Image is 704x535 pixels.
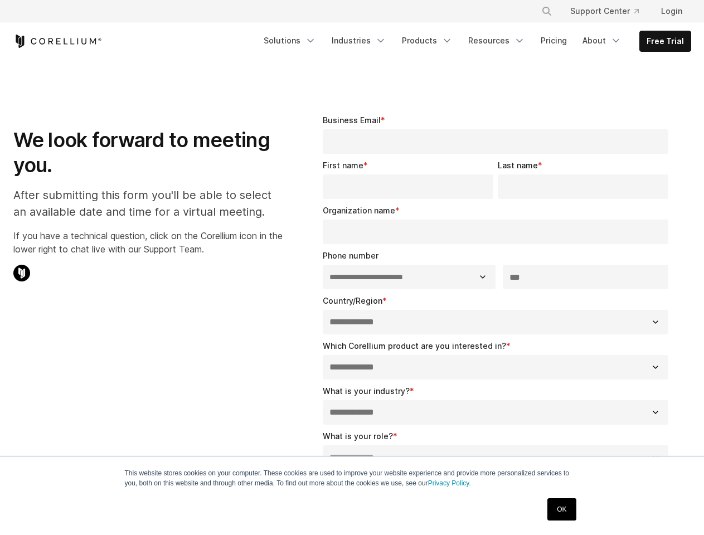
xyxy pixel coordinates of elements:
a: Support Center [561,1,648,21]
div: Navigation Menu [528,1,691,21]
span: Country/Region [323,296,382,305]
span: Phone number [323,251,378,260]
p: If you have a technical question, click on the Corellium icon in the lower right to chat live wit... [13,229,283,256]
a: Pricing [534,31,574,51]
span: Which Corellium product are you interested in? [323,341,506,351]
h1: We look forward to meeting you. [13,128,283,178]
img: Corellium Chat Icon [13,265,30,281]
span: Organization name [323,206,395,215]
div: Navigation Menu [257,31,691,52]
a: Products [395,31,459,51]
span: What is your role? [323,431,393,441]
a: OK [547,498,576,521]
p: This website stores cookies on your computer. These cookies are used to improve your website expe... [125,468,580,488]
a: Industries [325,31,393,51]
a: Login [652,1,691,21]
span: First name [323,160,363,170]
a: Privacy Policy. [428,479,471,487]
a: Free Trial [640,31,691,51]
a: Corellium Home [13,35,102,48]
p: After submitting this form you'll be able to select an available date and time for a virtual meet... [13,187,283,220]
span: What is your industry? [323,386,410,396]
span: Last name [498,160,538,170]
a: Resources [462,31,532,51]
span: Business Email [323,115,381,125]
button: Search [537,1,557,21]
a: About [576,31,628,51]
a: Solutions [257,31,323,51]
